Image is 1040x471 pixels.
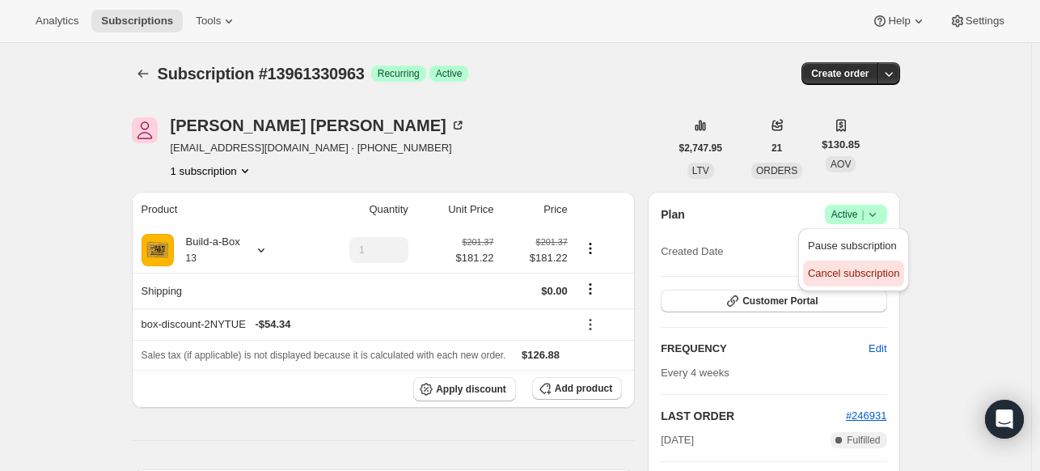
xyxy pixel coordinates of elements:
[186,10,247,32] button: Tools
[966,15,1004,28] span: Settings
[132,62,154,85] button: Subscriptions
[499,192,573,227] th: Price
[132,192,307,227] th: Product
[26,10,88,32] button: Analytics
[413,377,516,401] button: Apply discount
[846,409,887,422] a: #246931
[171,140,466,156] span: [EMAIL_ADDRESS][DOMAIN_NAME] · [PHONE_NUMBER]
[142,234,174,266] img: product img
[869,341,886,357] span: Edit
[456,250,494,266] span: $181.22
[462,237,493,247] small: $201.37
[985,400,1024,439] div: Open Intercom Messenger
[831,159,851,170] span: AOV
[555,382,612,395] span: Add product
[862,10,936,32] button: Help
[692,165,709,176] span: LTV
[846,408,887,424] button: #246931
[36,15,78,28] span: Analytics
[661,432,694,448] span: [DATE]
[186,252,197,264] small: 13
[536,237,568,247] small: $201.37
[307,192,412,227] th: Quantity
[803,261,904,286] button: Cancel subscription
[861,208,864,221] span: |
[436,67,463,80] span: Active
[171,163,253,179] button: Product actions
[577,240,603,257] button: Product actions
[822,137,860,153] span: $130.85
[522,349,560,361] span: $126.88
[811,67,869,80] span: Create order
[174,234,240,266] div: Build-a-Box
[888,15,910,28] span: Help
[859,336,896,362] button: Edit
[132,117,158,143] span: Jeff Feist
[803,233,904,259] button: Pause subscription
[142,350,506,361] span: Sales tax (if applicable) is not displayed because it is calculated with each new order.
[756,165,797,176] span: ORDERS
[742,295,818,308] span: Customer Portal
[661,244,723,260] span: Created Date
[171,117,466,134] div: [PERSON_NAME] [PERSON_NAME]
[679,142,722,155] span: $2,747.95
[831,206,881,223] span: Active
[577,280,603,298] button: Shipping actions
[808,267,899,279] span: Cancel subscription
[661,367,729,379] span: Every 4 weeks
[158,65,365,83] span: Subscription #13961330963
[255,316,290,333] span: - $54.34
[940,10,1014,32] button: Settings
[196,15,221,28] span: Tools
[436,383,506,396] span: Apply discount
[670,137,732,159] button: $2,747.95
[504,250,568,266] span: $181.22
[801,62,878,85] button: Create order
[772,142,782,155] span: 21
[413,192,499,227] th: Unit Price
[541,285,568,297] span: $0.00
[661,341,869,357] h2: FREQUENCY
[661,408,846,424] h2: LAST ORDER
[91,10,183,32] button: Subscriptions
[142,316,568,333] div: box-discount-2NYTUE
[762,137,792,159] button: 21
[847,434,880,447] span: Fulfilled
[101,15,173,28] span: Subscriptions
[661,206,685,223] h2: Plan
[132,273,307,308] th: Shipping
[378,67,420,80] span: Recurring
[808,240,897,252] span: Pause subscription
[661,290,886,312] button: Customer Portal
[532,377,622,400] button: Add product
